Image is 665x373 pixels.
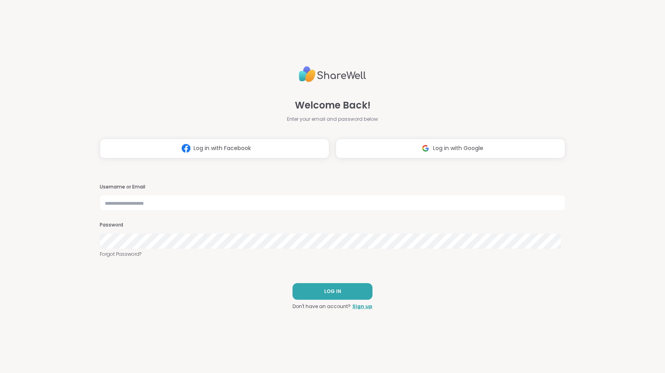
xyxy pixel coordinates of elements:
a: Forgot Password? [100,251,565,258]
button: LOG IN [293,283,372,300]
span: Don't have an account? [293,303,351,310]
span: Welcome Back! [295,98,370,112]
button: Log in with Google [336,139,565,158]
span: LOG IN [324,288,341,295]
h3: Password [100,222,565,228]
span: Log in with Google [433,144,483,152]
span: Log in with Facebook [194,144,251,152]
a: Sign up [352,303,372,310]
img: ShareWell Logomark [418,141,433,156]
button: Log in with Facebook [100,139,329,158]
span: Enter your email and password below [287,116,378,123]
img: ShareWell Logo [299,63,366,86]
img: ShareWell Logomark [179,141,194,156]
h3: Username or Email [100,184,565,190]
